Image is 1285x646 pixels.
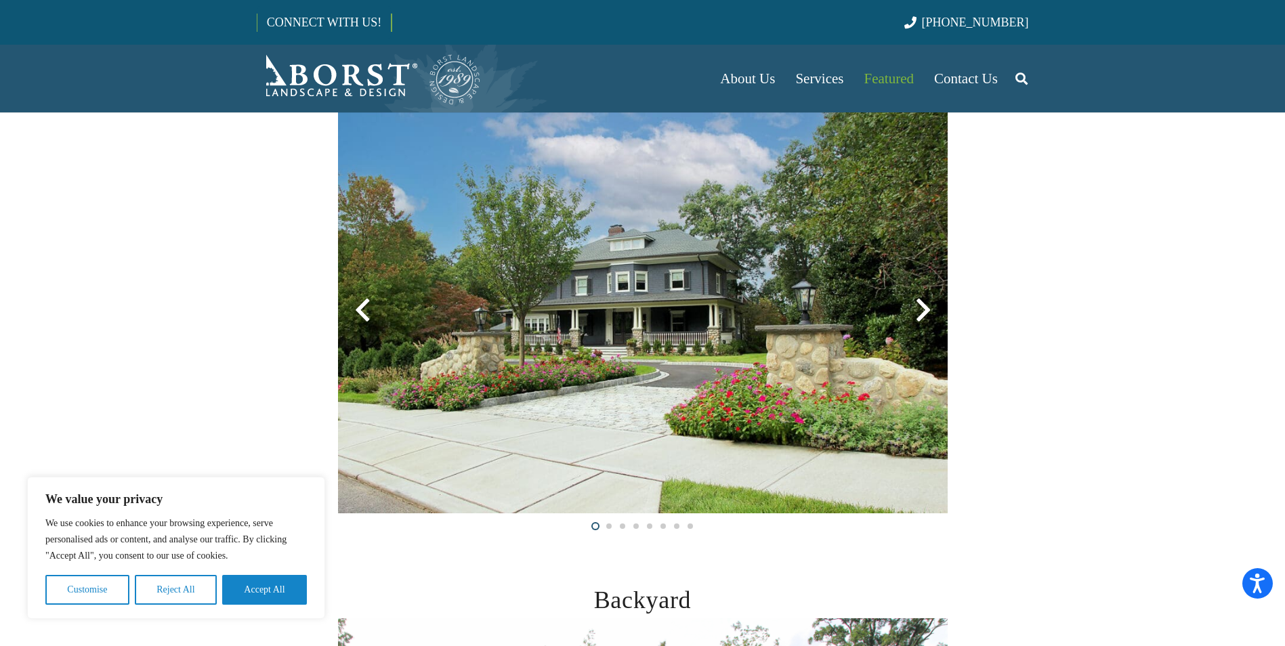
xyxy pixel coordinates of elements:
[904,16,1028,29] a: [PHONE_NUMBER]
[710,45,785,112] a: About Us
[854,45,924,112] a: Featured
[338,108,948,513] img: IMG_1058-resized-1-1024x682.jpg
[338,582,948,618] h2: Backyard
[222,575,307,605] button: Accept All
[924,45,1008,112] a: Contact Us
[1008,62,1035,95] a: Search
[257,6,391,39] a: CONNECT WITH US!
[922,16,1029,29] span: [PHONE_NUMBER]
[45,575,129,605] button: Customise
[27,477,325,619] div: We value your privacy
[45,515,307,564] p: We use cookies to enhance your browsing experience, serve personalised ads or content, and analys...
[795,70,843,87] span: Services
[45,491,307,507] p: We value your privacy
[257,51,482,106] a: Borst-Logo
[864,70,914,87] span: Featured
[135,575,217,605] button: Reject All
[720,70,775,87] span: About Us
[934,70,998,87] span: Contact Us
[785,45,854,112] a: Services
